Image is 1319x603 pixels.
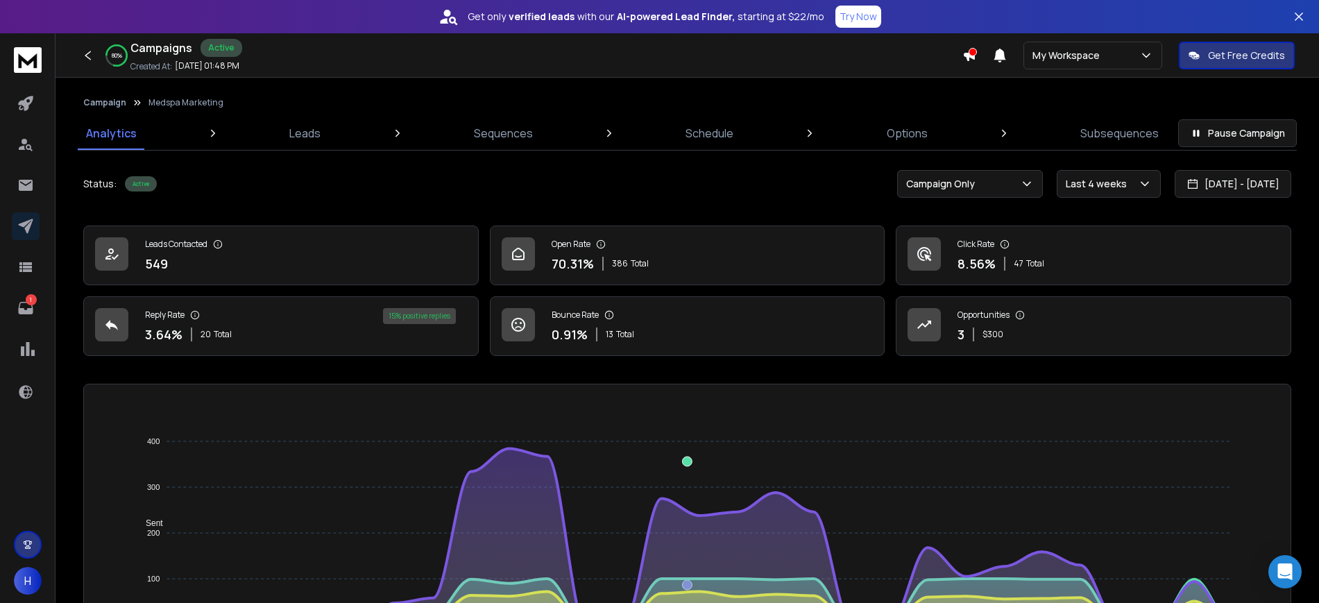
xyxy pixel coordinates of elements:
div: 15 % positive replies [383,308,456,324]
tspan: 300 [147,483,160,491]
p: Get Free Credits [1208,49,1285,62]
a: Reply Rate3.64%20Total15% positive replies [83,296,479,356]
a: Subsequences [1072,117,1167,150]
span: Sent [135,518,163,528]
p: Last 4 weeks [1066,177,1132,191]
p: Schedule [686,125,733,142]
p: [DATE] 01:48 PM [175,60,239,71]
button: H [14,567,42,595]
tspan: 400 [147,437,160,445]
p: Options [887,125,928,142]
p: 80 % [112,51,122,60]
p: Campaign Only [906,177,980,191]
a: Sequences [466,117,541,150]
p: 1 [26,294,37,305]
p: 70.31 % [552,254,594,273]
div: Open Intercom Messenger [1268,555,1302,588]
span: Total [214,329,232,340]
p: Status: [83,177,117,191]
p: $ 300 [982,329,1003,340]
div: Active [125,176,157,192]
p: Click Rate [958,239,994,250]
a: Click Rate8.56%47Total [896,226,1291,285]
button: Try Now [835,6,881,28]
p: Leads Contacted [145,239,207,250]
p: Reply Rate [145,309,185,321]
p: My Workspace [1032,49,1105,62]
a: Leads Contacted549 [83,226,479,285]
img: logo [14,47,42,73]
button: [DATE] - [DATE] [1175,170,1291,198]
strong: AI-powered Lead Finder, [617,10,735,24]
span: Total [1026,258,1044,269]
a: Bounce Rate0.91%13Total [490,296,885,356]
p: Medspa Marketing [148,97,223,108]
span: Total [631,258,649,269]
p: Leads [289,125,321,142]
p: 8.56 % [958,254,996,273]
h1: Campaigns [130,40,192,56]
a: Open Rate70.31%386Total [490,226,885,285]
p: Analytics [86,125,137,142]
button: Campaign [83,97,126,108]
a: Schedule [677,117,742,150]
p: Sequences [474,125,533,142]
p: Open Rate [552,239,590,250]
p: Created At: [130,61,172,72]
p: Try Now [840,10,877,24]
p: Opportunities [958,309,1010,321]
span: 13 [606,329,613,340]
p: 0.91 % [552,325,588,344]
a: Analytics [78,117,145,150]
span: 386 [612,258,628,269]
a: Leads [281,117,329,150]
span: Total [616,329,634,340]
span: 47 [1014,258,1023,269]
p: Get only with our starting at $22/mo [468,10,824,24]
button: Pause Campaign [1178,119,1297,147]
span: 20 [201,329,211,340]
div: Active [201,39,242,57]
p: 549 [145,254,168,273]
a: Options [878,117,936,150]
tspan: 200 [147,529,160,537]
p: 3 [958,325,964,344]
button: Get Free Credits [1179,42,1295,69]
tspan: 100 [147,575,160,583]
a: 1 [12,294,40,322]
a: Opportunities3$300 [896,296,1291,356]
strong: verified leads [509,10,575,24]
p: Subsequences [1080,125,1159,142]
p: 3.64 % [145,325,182,344]
p: Bounce Rate [552,309,599,321]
